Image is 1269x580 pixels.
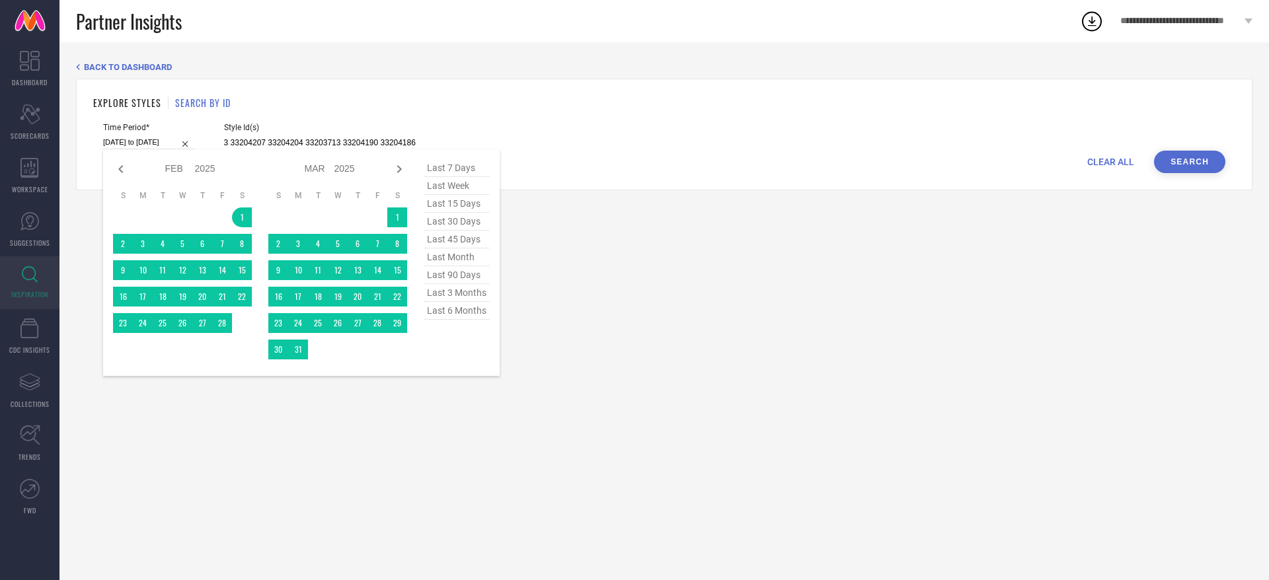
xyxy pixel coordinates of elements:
td: Tue Mar 04 2025 [308,234,328,254]
td: Tue Feb 25 2025 [153,313,173,333]
td: Fri Mar 21 2025 [367,287,387,307]
td: Mon Feb 24 2025 [133,313,153,333]
div: Next month [391,161,407,177]
span: last 15 days [424,195,490,213]
th: Monday [133,190,153,201]
span: Partner Insights [76,8,182,35]
td: Fri Feb 07 2025 [212,234,232,254]
td: Sun Feb 09 2025 [113,260,133,280]
td: Thu Feb 13 2025 [192,260,212,280]
td: Mon Mar 31 2025 [288,340,308,359]
span: BACK TO DASHBOARD [84,62,172,72]
span: CLEAR ALL [1087,157,1134,167]
span: last week [424,177,490,195]
th: Sunday [113,190,133,201]
th: Wednesday [173,190,192,201]
td: Wed Feb 05 2025 [173,234,192,254]
td: Wed Feb 26 2025 [173,313,192,333]
th: Friday [367,190,387,201]
td: Mon Mar 10 2025 [288,260,308,280]
span: COLLECTIONS [11,399,50,409]
td: Sat Mar 08 2025 [387,234,407,254]
td: Fri Mar 28 2025 [367,313,387,333]
span: DASHBOARD [12,77,48,87]
th: Saturday [387,190,407,201]
td: Fri Feb 14 2025 [212,260,232,280]
td: Sun Feb 16 2025 [113,287,133,307]
span: WORKSPACE [12,184,48,194]
td: Tue Feb 18 2025 [153,287,173,307]
th: Thursday [192,190,212,201]
td: Mon Feb 03 2025 [133,234,153,254]
span: last 7 days [424,159,490,177]
td: Fri Mar 07 2025 [367,234,387,254]
td: Tue Feb 11 2025 [153,260,173,280]
td: Tue Mar 25 2025 [308,313,328,333]
span: Time Period* [103,123,194,132]
td: Wed Feb 19 2025 [173,287,192,307]
td: Sat Mar 01 2025 [387,207,407,227]
th: Monday [288,190,308,201]
td: Tue Feb 04 2025 [153,234,173,254]
h1: SEARCH BY ID [175,96,231,110]
span: last 30 days [424,213,490,231]
div: Open download list [1080,9,1104,33]
td: Mon Feb 17 2025 [133,287,153,307]
td: Fri Feb 28 2025 [212,313,232,333]
td: Thu Feb 06 2025 [192,234,212,254]
input: Enter comma separated style ids e.g. 12345, 67890 [224,135,416,151]
td: Mon Mar 17 2025 [288,287,308,307]
td: Sun Mar 30 2025 [268,340,288,359]
span: CDC INSIGHTS [9,345,50,355]
td: Sat Feb 22 2025 [232,287,252,307]
td: Wed Feb 12 2025 [173,260,192,280]
span: SUGGESTIONS [10,238,50,248]
td: Thu Feb 27 2025 [192,313,212,333]
span: TRENDS [19,452,41,462]
td: Fri Feb 21 2025 [212,287,232,307]
td: Sat Feb 15 2025 [232,260,252,280]
th: Tuesday [153,190,173,201]
button: Search [1154,151,1225,173]
td: Sat Feb 08 2025 [232,234,252,254]
td: Sun Mar 23 2025 [268,313,288,333]
td: Sat Mar 15 2025 [387,260,407,280]
td: Sun Mar 02 2025 [268,234,288,254]
th: Thursday [348,190,367,201]
div: Back TO Dashboard [76,62,1252,72]
td: Sun Feb 02 2025 [113,234,133,254]
td: Sat Feb 01 2025 [232,207,252,227]
span: last 3 months [424,284,490,302]
th: Tuesday [308,190,328,201]
td: Mon Feb 10 2025 [133,260,153,280]
td: Sun Feb 23 2025 [113,313,133,333]
td: Thu Mar 20 2025 [348,287,367,307]
td: Sun Mar 16 2025 [268,287,288,307]
span: last 45 days [424,231,490,248]
td: Sat Mar 29 2025 [387,313,407,333]
td: Wed Mar 19 2025 [328,287,348,307]
span: SCORECARDS [11,131,50,141]
td: Tue Mar 18 2025 [308,287,328,307]
td: Mon Mar 24 2025 [288,313,308,333]
td: Mon Mar 03 2025 [288,234,308,254]
td: Sun Mar 09 2025 [268,260,288,280]
h1: EXPLORE STYLES [93,96,161,110]
span: Style Id(s) [224,123,416,132]
td: Thu Feb 20 2025 [192,287,212,307]
td: Tue Mar 11 2025 [308,260,328,280]
th: Saturday [232,190,252,201]
td: Thu Mar 27 2025 [348,313,367,333]
span: last 6 months [424,302,490,320]
td: Wed Mar 05 2025 [328,234,348,254]
td: Wed Mar 26 2025 [328,313,348,333]
span: last 90 days [424,266,490,284]
input: Select time period [103,135,194,149]
div: Previous month [113,161,129,177]
th: Friday [212,190,232,201]
span: last month [424,248,490,266]
th: Wednesday [328,190,348,201]
td: Thu Mar 13 2025 [348,260,367,280]
span: FWD [24,505,36,515]
td: Thu Mar 06 2025 [348,234,367,254]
